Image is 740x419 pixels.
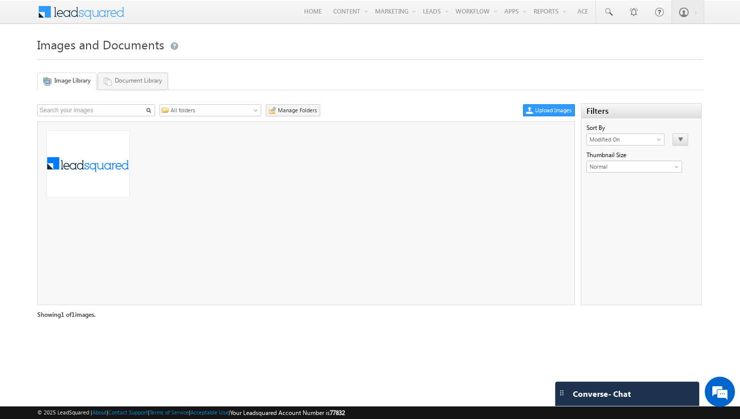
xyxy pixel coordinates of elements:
a: Document Library [98,73,168,90]
input: Search your images [37,104,155,116]
p: Filters [586,105,609,116]
span: All folders [168,106,259,115]
span: 1 of [61,311,71,318]
span: Images and Documents [37,36,164,52]
a: Terms of Service [150,409,189,415]
a: Contact Support [108,409,148,415]
span: Converse - Chat [573,389,631,398]
a: Acceptable Use [190,409,229,415]
span: © 2025 LeadSquared | | | | | [37,408,345,417]
span: Your Leadsquared Account Number is [230,409,345,416]
div: Showing images. [37,310,702,319]
span: 1 [71,311,75,318]
a: All folders [160,104,261,116]
img: carter-drag [558,389,566,397]
img: 340-x-156-300x138-1.png [47,146,129,183]
span: 77832 [330,409,345,416]
a: About [92,409,107,415]
div: Sort By [586,123,701,132]
a: Manage Folders [266,104,320,116]
a: Image Library [37,73,97,90]
span: Modified On [587,135,657,144]
div: Thumbnail Size [586,151,701,160]
a: Upload Images [523,104,575,116]
a: Modified On [586,133,664,146]
a: Normal [586,161,682,173]
span: Normal [587,162,673,171]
